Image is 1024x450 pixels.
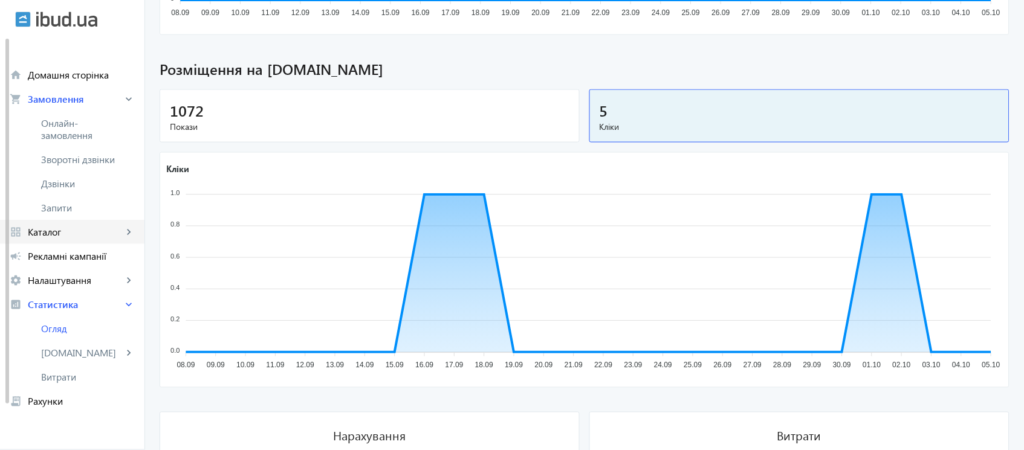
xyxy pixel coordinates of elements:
tspan: 22.09 [592,8,610,17]
div: Витрати [777,427,821,444]
tspan: 28.09 [774,361,792,370]
tspan: 03.10 [922,8,941,17]
span: Онлайн-замовлення [41,117,122,141]
mat-icon: keyboard_arrow_right [123,226,135,238]
span: Кліки [600,121,999,133]
img: ibud.svg [15,11,31,27]
span: Статистика [28,298,123,310]
tspan: 27.09 [742,8,760,17]
tspan: 14.09 [352,8,370,17]
span: Налаштування [28,274,123,286]
tspan: 02.10 [892,8,910,17]
tspan: 05.10 [982,361,1000,370]
tspan: 04.10 [952,8,970,17]
tspan: 10.09 [236,361,254,370]
tspan: 29.09 [803,361,821,370]
span: [DOMAIN_NAME] [41,347,123,359]
tspan: 1.0 [170,190,180,197]
tspan: 14.09 [356,361,374,370]
tspan: 16.09 [412,8,430,17]
tspan: 02.10 [893,361,911,370]
tspan: 28.09 [772,8,790,17]
text: Кліки [166,164,189,175]
span: 5 [600,100,608,120]
span: Зворотні дзвінки [41,153,122,166]
tspan: 04.10 [953,361,971,370]
tspan: 20.09 [535,361,553,370]
mat-icon: grid_view [10,226,22,238]
tspan: 20.09 [532,8,550,17]
mat-icon: keyboard_arrow_right [123,274,135,286]
tspan: 01.10 [862,8,880,17]
tspan: 15.09 [381,8,400,17]
div: Нарахування [334,427,406,444]
tspan: 22.09 [594,361,612,370]
tspan: 17.09 [446,361,464,370]
tspan: 03.10 [922,361,941,370]
mat-icon: keyboard_arrow_right [123,93,135,105]
tspan: 08.09 [177,361,195,370]
tspan: 09.09 [207,361,225,370]
tspan: 24.09 [652,8,670,17]
tspan: 11.09 [267,361,285,370]
img: ibud_text.svg [36,11,97,27]
mat-icon: campaign [10,250,22,262]
span: Рекламні кампанії [28,250,135,262]
tspan: 17.09 [442,8,460,17]
span: Домашня сторінка [28,69,135,81]
tspan: 21.09 [565,361,583,370]
tspan: 0.8 [170,221,180,228]
tspan: 19.09 [502,8,520,17]
tspan: 0.4 [170,284,180,292]
span: Запити [41,202,135,214]
span: Каталог [28,226,123,238]
tspan: 25.09 [684,361,702,370]
tspan: 08.09 [171,8,189,17]
tspan: 0.2 [170,316,180,323]
tspan: 21.09 [562,8,580,17]
mat-icon: settings [10,274,22,286]
mat-icon: shopping_cart [10,93,22,105]
mat-icon: home [10,69,22,81]
tspan: 01.10 [863,361,881,370]
tspan: 27.09 [744,361,762,370]
tspan: 18.09 [471,8,490,17]
tspan: 16.09 [415,361,433,370]
tspan: 30.09 [833,361,851,370]
tspan: 30.09 [832,8,851,17]
tspan: 10.09 [232,8,250,17]
tspan: 25.09 [682,8,700,17]
tspan: 05.10 [982,8,1000,17]
tspan: 11.09 [261,8,279,17]
tspan: 18.09 [475,361,493,370]
span: 1072 [170,100,204,120]
tspan: 26.09 [712,8,730,17]
mat-icon: receipt_long [10,395,22,407]
span: Дзвінки [41,178,135,190]
mat-icon: keyboard_arrow_right [123,298,135,310]
span: Огляд [41,323,135,335]
tspan: 23.09 [622,8,640,17]
tspan: 19.09 [505,361,523,370]
span: Розміщення на [DOMAIN_NAME] [160,59,1009,80]
tspan: 0.0 [170,347,180,355]
tspan: 26.09 [714,361,732,370]
span: Замовлення [28,93,123,105]
tspan: 12.09 [291,8,309,17]
tspan: 15.09 [386,361,404,370]
span: Витрати [41,371,135,383]
tspan: 0.6 [170,252,180,260]
tspan: 13.09 [322,8,340,17]
tspan: 09.09 [201,8,219,17]
mat-icon: keyboard_arrow_right [123,347,135,359]
span: Рахунки [28,395,135,407]
tspan: 24.09 [654,361,672,370]
span: Покази [170,121,569,133]
tspan: 13.09 [326,361,344,370]
mat-icon: analytics [10,298,22,310]
tspan: 23.09 [624,361,643,370]
tspan: 29.09 [802,8,820,17]
tspan: 12.09 [296,361,314,370]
